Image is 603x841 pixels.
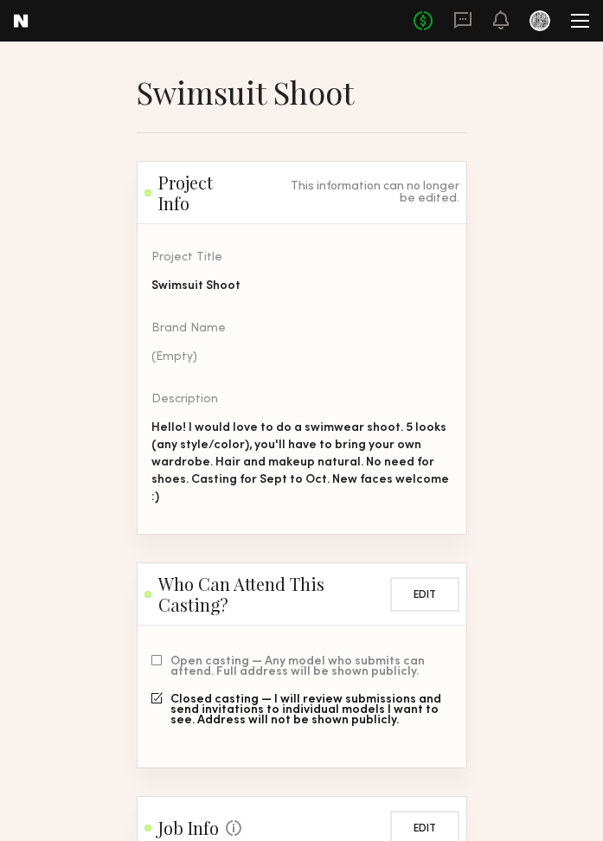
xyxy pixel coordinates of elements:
h1: Swimsuit Shoot [137,73,467,112]
span: Closed casting — I will review submissions and send invitations to individual models I want to se... [170,695,452,726]
h2: Who Can Attend This Casting? [144,574,383,615]
div: Brand Name [151,323,452,335]
div: Project Title [151,252,452,264]
div: Swimsuit Shoot [151,278,452,295]
div: This information can no longer be edited. [251,181,459,205]
button: Edit [390,577,459,612]
div: Hello! I would love to do a swimwear shoot. 5 looks (any style/color), you'll have to bring your ... [151,420,452,506]
span: Open casting — Any model who submits can attend. Full address will be shown publicly. [170,657,452,677]
div: Description [151,394,452,406]
h2: Job Info [144,818,241,838]
div: (Empty) [151,349,452,366]
h2: Project Info [144,172,238,214]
